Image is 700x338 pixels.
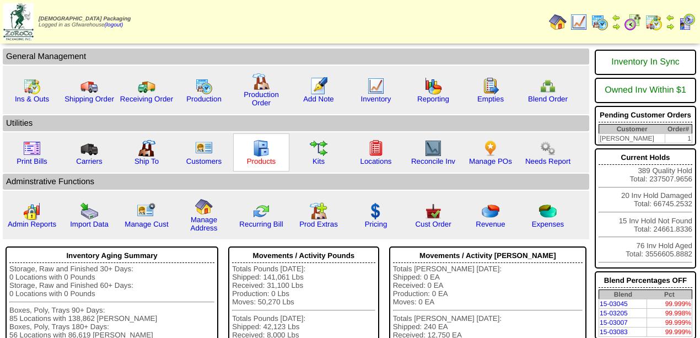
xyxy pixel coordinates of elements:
[367,202,385,220] img: dollar.gif
[482,202,499,220] img: pie_chart.png
[624,13,642,31] img: calendarblend.gif
[599,151,692,165] div: Current Holds
[244,90,279,107] a: Production Order
[186,157,222,165] a: Customers
[482,77,499,95] img: workorder.gif
[303,95,334,103] a: Add Note
[539,140,557,157] img: workflow.png
[310,202,327,220] img: prodextras.gif
[367,140,385,157] img: locations.gif
[415,220,451,228] a: Cust Order
[232,249,375,263] div: Movements / Activity Pounds
[599,125,665,134] th: Customer
[599,273,692,288] div: Blend Percentages OFF
[417,95,449,103] a: Reporting
[195,77,213,95] img: calendarprod.gif
[120,95,173,103] a: Receiving Order
[8,220,56,228] a: Admin Reports
[612,22,621,31] img: arrowright.gif
[313,157,325,165] a: Kits
[411,157,455,165] a: Reconcile Inv
[80,140,98,157] img: truck3.gif
[80,202,98,220] img: import.gif
[76,157,102,165] a: Carriers
[599,134,665,143] td: [PERSON_NAME]
[424,202,442,220] img: cust_order.png
[599,80,692,101] div: Owned Inv Within $1
[532,220,564,228] a: Expenses
[310,140,327,157] img: workflow.gif
[360,157,391,165] a: Locations
[600,300,628,308] a: 15-03045
[247,157,276,165] a: Products
[23,77,41,95] img: calendarinout.gif
[138,77,155,95] img: truck2.gif
[476,220,505,228] a: Revenue
[9,249,214,263] div: Inventory Aging Summary
[647,328,692,337] td: 99.999%
[424,77,442,95] img: graph.gif
[647,318,692,328] td: 99.999%
[595,148,696,269] div: 389 Quality Hold Total: 237507.9656 20 Inv Hold Damaged Total: 66745.2532 15 Inv Hold Not Found T...
[600,309,628,317] a: 15-03205
[64,95,114,103] a: Shipping Order
[310,77,327,95] img: orders.gif
[570,13,588,31] img: line_graph.gif
[665,125,692,134] th: Order#
[191,216,218,232] a: Manage Address
[424,140,442,157] img: line_graph2.gif
[477,95,504,103] a: Empties
[252,140,270,157] img: cabinet.gif
[134,157,159,165] a: Ship To
[17,157,47,165] a: Print Bills
[39,16,131,22] span: [DEMOGRAPHIC_DATA] Packaging
[23,202,41,220] img: graph2.png
[125,220,168,228] a: Manage Cust
[599,52,692,73] div: Inventory In Sync
[469,157,512,165] a: Manage POs
[252,202,270,220] img: reconcile.gif
[647,299,692,309] td: 99.999%
[195,198,213,216] img: home.gif
[528,95,568,103] a: Blend Order
[612,13,621,22] img: arrowleft.gif
[105,22,123,28] a: (logout)
[361,95,391,103] a: Inventory
[138,140,155,157] img: factory2.gif
[3,115,589,131] td: Utilities
[3,174,589,190] td: Adminstrative Functions
[600,328,628,336] a: 15-03083
[186,95,222,103] a: Production
[3,49,589,65] td: General Management
[80,77,98,95] img: truck.gif
[666,13,675,22] img: arrowleft.gif
[665,134,692,143] td: 1
[39,16,131,28] span: Logged in as Gfwarehouse
[367,77,385,95] img: line_graph.gif
[599,290,647,299] th: Blend
[3,3,34,40] img: zoroco-logo-small.webp
[666,22,675,31] img: arrowright.gif
[482,140,499,157] img: po.png
[252,73,270,90] img: factory.gif
[239,220,283,228] a: Recurring Bill
[647,290,692,299] th: Pct
[195,140,213,157] img: customers.gif
[645,13,663,31] img: calendarinout.gif
[15,95,49,103] a: Ins & Outs
[539,202,557,220] img: pie_chart2.png
[525,157,570,165] a: Needs Report
[137,202,157,220] img: managecust.png
[23,140,41,157] img: invoice2.gif
[365,220,387,228] a: Pricing
[678,13,696,31] img: calendarcustomer.gif
[600,319,628,326] a: 15-03007
[299,220,338,228] a: Prod Extras
[393,249,583,263] div: Movements / Activity [PERSON_NAME]
[549,13,567,31] img: home.gif
[591,13,609,31] img: calendarprod.gif
[539,77,557,95] img: network.png
[647,309,692,318] td: 99.998%
[70,220,109,228] a: Import Data
[599,108,692,122] div: Pending Customer Orders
